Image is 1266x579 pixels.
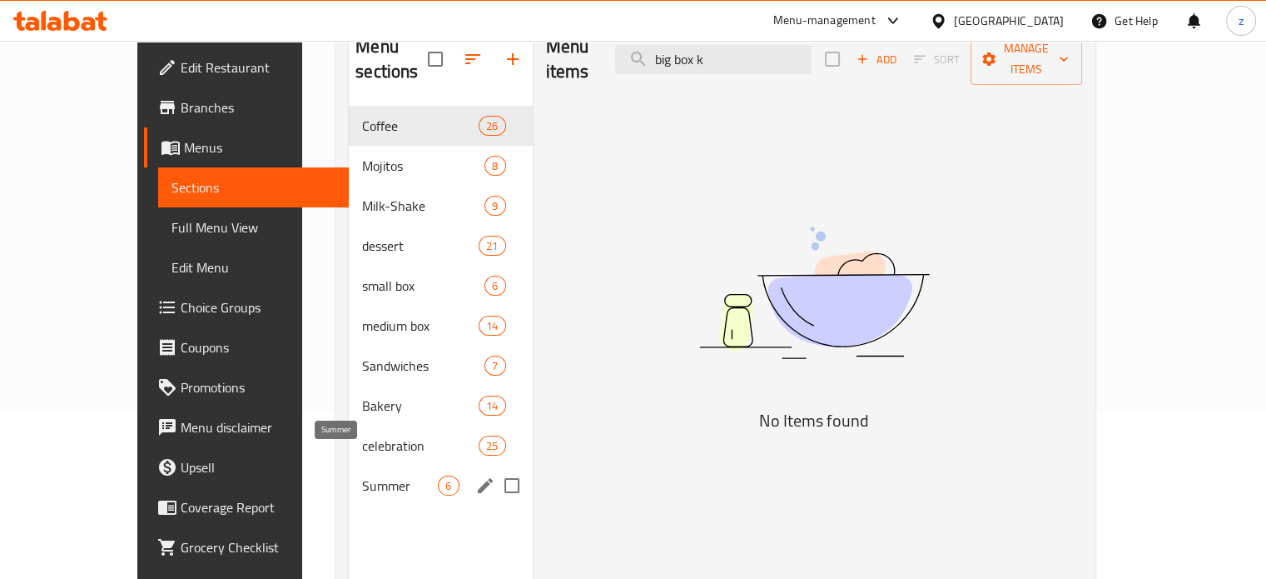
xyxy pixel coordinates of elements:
[144,447,349,487] a: Upsell
[349,106,532,146] div: Coffee26
[349,386,532,426] div: Bakery14
[479,238,504,254] span: 21
[615,45,812,74] input: search
[349,426,532,466] div: celebration25
[349,346,532,386] div: Sandwiches7
[144,127,349,167] a: Menus
[362,356,484,376] span: Sandwiches
[1239,12,1244,30] span: z
[606,182,1022,403] img: dish.svg
[349,226,532,266] div: dessert21
[362,276,484,296] span: small box
[181,337,335,357] span: Coupons
[479,116,505,136] div: items
[362,476,438,496] span: Summer
[158,167,349,207] a: Sections
[484,196,505,216] div: items
[453,39,493,79] span: Sort sections
[479,398,504,414] span: 14
[484,356,505,376] div: items
[181,297,335,317] span: Choice Groups
[479,236,505,256] div: items
[171,217,335,237] span: Full Menu View
[479,396,505,416] div: items
[181,377,335,397] span: Promotions
[349,306,532,346] div: medium box14
[954,12,1064,30] div: [GEOGRAPHIC_DATA]
[144,367,349,407] a: Promotions
[181,417,335,437] span: Menu disclaimer
[971,33,1082,85] button: Manage items
[158,247,349,287] a: Edit Menu
[479,118,504,134] span: 26
[362,236,479,256] span: dessert
[479,438,504,454] span: 25
[349,146,532,186] div: Mojitos8
[362,316,479,336] span: medium box
[479,318,504,334] span: 14
[850,47,903,72] button: Add
[184,137,335,157] span: Menus
[144,487,349,527] a: Coverage Report
[362,436,479,456] span: celebration
[850,47,903,72] span: Add item
[606,407,1022,434] h5: No Items found
[144,527,349,567] a: Grocery Checklist
[438,476,459,496] div: items
[773,11,876,31] div: Menu-management
[479,316,505,336] div: items
[485,158,504,174] span: 8
[362,156,484,176] span: Mojitos
[485,278,504,294] span: 6
[546,34,596,84] h2: Menu items
[158,207,349,247] a: Full Menu View
[984,38,1069,80] span: Manage items
[485,358,504,374] span: 7
[181,537,335,557] span: Grocery Checklist
[144,407,349,447] a: Menu disclaimer
[349,99,532,512] nav: Menu sections
[362,116,479,136] span: Coffee
[144,47,349,87] a: Edit Restaurant
[144,287,349,327] a: Choice Groups
[349,266,532,306] div: small box6
[484,276,505,296] div: items
[362,196,484,216] span: Milk-Shake
[418,42,453,77] span: Select all sections
[144,87,349,127] a: Branches
[181,457,335,477] span: Upsell
[493,39,533,79] button: Add section
[171,257,335,277] span: Edit Menu
[144,327,349,367] a: Coupons
[479,436,505,456] div: items
[854,50,899,69] span: Add
[903,47,971,72] span: Select section first
[181,57,335,77] span: Edit Restaurant
[349,466,532,506] div: Summer6edit
[485,198,504,214] span: 9
[362,396,479,416] span: Bakery
[171,177,335,197] span: Sections
[181,497,335,517] span: Coverage Report
[355,34,427,84] h2: Menu sections
[349,186,532,226] div: Milk-Shake9
[473,473,498,498] button: edit
[181,97,335,117] span: Branches
[439,478,458,494] span: 6
[484,156,505,176] div: items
